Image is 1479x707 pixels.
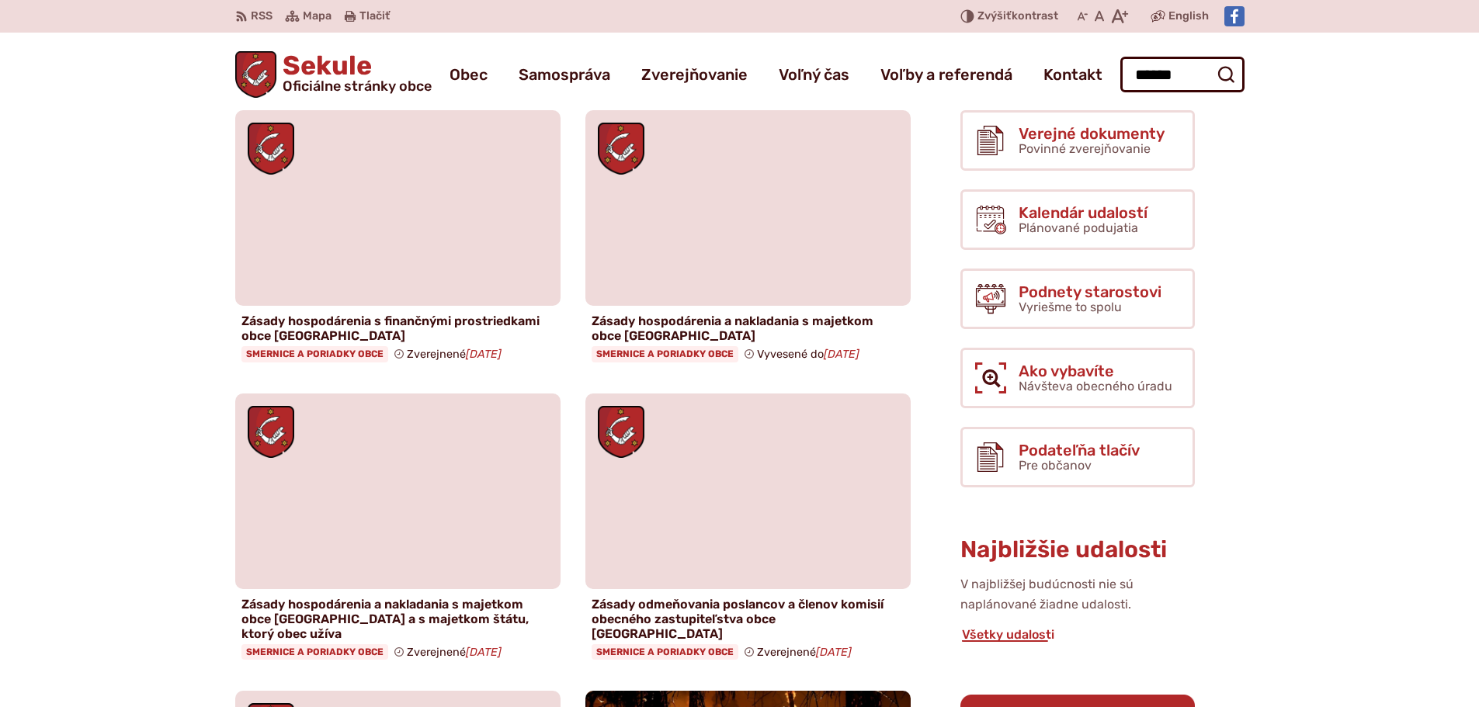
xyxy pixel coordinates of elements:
span: Návšteva obecného úradu [1019,379,1172,393]
h4: Zásady hospodárenia a nakladania s majetkom obce [GEOGRAPHIC_DATA] a s majetkom štátu, ktorý obec... [241,597,554,642]
a: Zásady hospodárenia a nakladania s majetkom obce [GEOGRAPHIC_DATA] a s majetkom štátu, ktorý obec... [235,393,561,667]
span: Podateľňa tlačív [1019,442,1140,459]
span: Plánované podujatia [1019,220,1138,235]
span: Tlačiť [359,10,390,23]
span: Zverejnené [407,348,502,361]
img: Prejsť na domovskú stránku [235,51,277,98]
span: Zvýšiť [977,9,1012,23]
h4: Zásady hospodárenia a nakladania s majetkom obce [GEOGRAPHIC_DATA] [592,314,904,343]
a: Všetky udalosti [960,627,1056,642]
a: Verejné dokumenty Povinné zverejňovanie [960,110,1195,171]
span: Podnety starostovi [1019,283,1161,300]
span: Smernice a poriadky obce [241,644,388,660]
span: Zverejnené [407,646,502,659]
span: Pre občanov [1019,458,1092,473]
em: [DATE] [816,646,852,659]
a: Voľný čas [779,53,849,96]
span: Vyvesené do [757,348,859,361]
span: Povinné zverejňovanie [1019,141,1151,156]
p: V najbližšej budúcnosti nie sú naplánované žiadne udalosti. [960,574,1195,615]
a: Podateľňa tlačív Pre občanov [960,427,1195,487]
span: Smernice a poriadky obce [592,346,738,362]
h4: Zásady hospodárenia s finančnými prostriedkami obce [GEOGRAPHIC_DATA] [241,314,554,343]
a: Podnety starostovi Vyriešme to spolu [960,269,1195,329]
span: Smernice a poriadky obce [241,346,388,362]
a: Zásady hospodárenia s finančnými prostriedkami obce [GEOGRAPHIC_DATA] Smernice a poriadky obce Zv... [235,110,561,369]
em: [DATE] [466,646,502,659]
span: Verejné dokumenty [1019,125,1165,142]
span: kontrast [977,10,1058,23]
a: Zásady hospodárenia a nakladania s majetkom obce [GEOGRAPHIC_DATA] Smernice a poriadky obce Vyves... [585,110,911,369]
img: Prejsť na Facebook stránku [1224,6,1245,26]
a: Zverejňovanie [641,53,748,96]
a: Zásady odmeňovania poslancov a členov komisií obecného zastupiteľstva obce [GEOGRAPHIC_DATA] Smer... [585,393,911,667]
h3: Najbližšie udalosti [960,537,1195,563]
span: Vyriešme to spolu [1019,300,1122,314]
a: Obec [450,53,488,96]
span: Ako vybavíte [1019,362,1172,379]
span: Zverejnené [757,646,852,659]
a: Ako vybavíte Návšteva obecného úradu [960,348,1195,408]
em: [DATE] [824,348,859,361]
a: Logo Sekule, prejsť na domovskú stránku. [235,51,432,98]
a: Samospráva [519,53,610,96]
span: English [1168,7,1209,26]
h4: Zásady odmeňovania poslancov a členov komisií obecného zastupiteľstva obce [GEOGRAPHIC_DATA] [592,597,904,642]
a: Kontakt [1043,53,1102,96]
span: Mapa [303,7,332,26]
a: Voľby a referendá [880,53,1012,96]
span: Oficiálne stránky obce [283,79,432,93]
span: Sekule [276,53,432,93]
a: English [1165,7,1212,26]
span: Kalendár udalostí [1019,204,1147,221]
span: RSS [251,7,273,26]
em: [DATE] [466,348,502,361]
a: Kalendár udalostí Plánované podujatia [960,189,1195,250]
span: Smernice a poriadky obce [592,644,738,660]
